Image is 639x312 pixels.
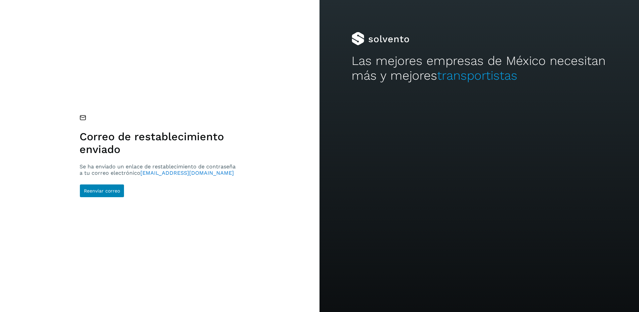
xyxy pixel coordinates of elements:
h1: Correo de restablecimiento enviado [80,130,238,156]
span: [EMAIL_ADDRESS][DOMAIN_NAME] [140,170,234,176]
span: Reenviar correo [84,188,120,193]
p: Se ha enviado un enlace de restablecimiento de contraseña a tu correo electrónico [80,163,238,176]
h2: Las mejores empresas de México necesitan más y mejores [352,54,607,83]
button: Reenviar correo [80,184,124,198]
span: transportistas [437,68,517,83]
